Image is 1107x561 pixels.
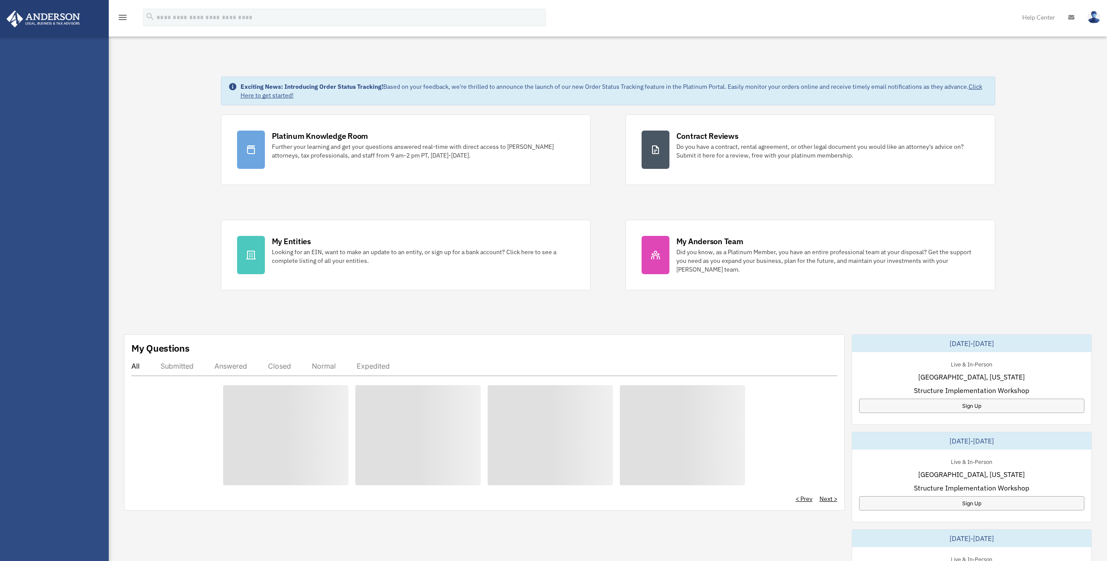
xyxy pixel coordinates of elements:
div: Contract Reviews [676,131,739,141]
a: Platinum Knowledge Room Further your learning and get your questions answered real-time with dire... [221,114,591,185]
a: Next > [819,494,837,503]
a: menu [117,15,128,23]
a: Click Here to get started! [241,83,982,99]
div: Live & In-Person [944,359,999,368]
strong: Exciting News: Introducing Order Status Tracking! [241,83,383,91]
span: Structure Implementation Workshop [914,385,1029,396]
div: Do you have a contract, rental agreement, or other legal document you would like an attorney's ad... [676,142,979,160]
span: Structure Implementation Workshop [914,483,1029,493]
div: Closed [268,362,291,370]
span: [GEOGRAPHIC_DATA], [US_STATE] [918,469,1025,480]
a: Sign Up [859,399,1084,413]
a: Sign Up [859,496,1084,511]
img: User Pic [1087,11,1100,24]
a: < Prev [796,494,813,503]
div: My Anderson Team [676,236,743,247]
div: Answered [214,362,247,370]
span: [GEOGRAPHIC_DATA], [US_STATE] [918,372,1025,382]
a: My Entities Looking for an EIN, want to make an update to an entity, or sign up for a bank accoun... [221,220,591,290]
div: My Questions [131,342,190,355]
i: menu [117,12,128,23]
div: Live & In-Person [944,457,999,466]
div: Based on your feedback, we're thrilled to announce the launch of our new Order Status Tracking fe... [241,82,988,100]
i: search [145,12,155,21]
div: Normal [312,362,336,370]
a: My Anderson Team Did you know, as a Platinum Member, you have an entire professional team at your... [625,220,995,290]
div: Platinum Knowledge Room [272,131,368,141]
div: Did you know, as a Platinum Member, you have an entire professional team at your disposal? Get th... [676,248,979,274]
div: Further your learning and get your questions answered real-time with direct access to [PERSON_NAM... [272,142,575,160]
div: All [131,362,140,370]
div: Looking for an EIN, want to make an update to an entity, or sign up for a bank account? Click her... [272,248,575,265]
div: [DATE]-[DATE] [852,335,1091,352]
div: Expedited [357,362,390,370]
img: Anderson Advisors Platinum Portal [4,10,83,27]
a: Contract Reviews Do you have a contract, rental agreement, or other legal document you would like... [625,114,995,185]
div: My Entities [272,236,311,247]
div: [DATE]-[DATE] [852,530,1091,547]
div: Submitted [161,362,194,370]
div: [DATE]-[DATE] [852,432,1091,450]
